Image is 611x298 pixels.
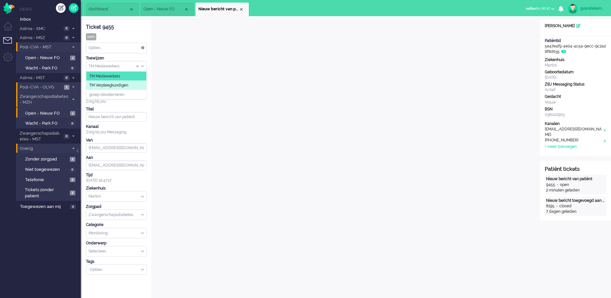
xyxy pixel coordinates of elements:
span: TM Verpleegkundigen [89,83,128,88]
a: Tickets zonder patient 2 [19,186,80,199]
span: Zwangerschapsdiabetes - MZH [19,94,69,106]
span: 0 [64,76,69,80]
div: Van [86,138,147,143]
span: Astma - SMC [19,26,62,32]
div: - [555,182,560,188]
span: TM Medewerkers [89,73,120,79]
a: Zonder zorgpad 2 [19,155,80,162]
span: Open - Nieuw FO [143,6,184,12]
li: View [141,3,194,16]
span: dashboard [89,6,129,12]
div: Nieuw bericht toegevoegd aan gesprek [546,198,605,203]
li: onlinefor 00:42 [522,2,558,16]
div: 9455 [546,182,555,188]
a: Wacht - Park FO 0 [19,119,80,127]
div: Aan [86,155,147,160]
span: 1 [64,85,69,90]
span: Wacht - Park FO [25,65,68,71]
div: Martini [545,63,606,68]
li: Dashboard menu [3,22,18,36]
a: Niet toegewezen 0 [19,166,80,173]
div: - [554,203,559,209]
div: BSN [545,107,606,112]
span: online [526,6,536,11]
div: Onderwerp [86,241,147,246]
span: Astma - MSZ [19,35,62,41]
span: Open - Nieuw FO [25,110,68,117]
li: TM Medewerkers [86,71,146,81]
div: Tags [86,259,147,264]
a: Omnidesk [3,4,15,9]
a: Quick Ticket [69,3,79,13]
span: Astma - MST [19,75,62,81]
div: Close tab [184,7,189,12]
div: Zorg bij jou [86,99,147,104]
div: 2 minuten geleden [546,188,605,193]
div: 8195 [546,203,554,209]
div: Close tab [129,7,134,12]
div: Categorie [86,222,147,228]
div: closed [559,203,572,209]
div: x [603,127,606,138]
li: Admin menu [3,52,18,67]
li: groep deselecteren [86,90,146,99]
div: Kanalen [545,121,606,127]
div: Tijd [86,172,147,178]
button: onlinefor 00:42 [522,4,558,13]
span: Wacht - Park FO [25,120,68,127]
div: Select Tags [86,264,147,275]
div: Zorgpad [86,204,147,210]
li: Views [19,6,81,12]
div: + meer toevoegen [545,144,577,149]
span: 1 [70,111,75,116]
div: Actief [545,87,606,93]
div: Zorg bij jou Messaging [86,129,147,135]
span: Telefonie [25,177,68,183]
div: [PHONE_NUMBER] [545,138,603,144]
span: Post-CVA - OLVG [19,84,62,90]
div: Toewijzen [86,56,147,61]
body: Rich Text Area. Press ALT-0 for help. [3,3,375,14]
div: gvandekempe [580,5,605,12]
span: Zonder zorgpad [25,156,68,162]
span: groep deselecteren [89,92,124,97]
div: open [86,33,96,40]
div: Creëer ticket [56,3,66,13]
span: 2 [70,157,75,162]
span: Post-CVA - MST [19,44,69,50]
span: 0 [69,66,75,71]
a: Open - Nieuw FO 1 [19,54,80,61]
a: gvandekempe [567,4,605,14]
div: [DATE] [545,75,606,80]
a: Inbox [19,15,81,23]
div: PatiëntId [545,38,606,44]
div: Ticket 9455 [86,24,147,31]
div: 5e47e4f9-4e04-4c5a-9ecc-9c2a28f8d635 [540,38,611,55]
li: Tickets menu [3,37,18,52]
div: Assign Group [86,61,147,72]
span: 0 [64,134,69,139]
span: 2 [70,178,75,182]
div: 036040903 [545,112,606,118]
a: Telefonie 2 [19,176,80,183]
div: Geslacht [545,94,606,99]
span: 0 [69,121,75,126]
div: 7 dagen geleden [546,209,605,214]
li: 9455 [195,3,249,16]
div: [DATE] 16:47:17 [86,172,147,183]
div: Kanaal [86,124,147,129]
div: Ziekenhuis [86,186,147,191]
div: Ziekenhuis [545,57,606,63]
span: Niet toegewezen [25,167,68,173]
a: Toegewezen aan mij 0 [19,203,81,210]
div: [EMAIL_ADDRESS][DOMAIN_NAME] [545,127,603,138]
a: Wacht - Park FO 0 [19,64,80,71]
div: Nieuw bericht van patiënt [546,176,605,182]
div: Geboortedatum [545,69,606,75]
span: Toegewezen aan mij [20,204,68,210]
span: Zwangerschapsdiabetes - MST [19,130,62,142]
a: Open - Nieuw FO 1 [19,109,80,117]
span: 1 [70,56,75,60]
div: Close tab [239,7,244,12]
div: Titel [86,107,147,112]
